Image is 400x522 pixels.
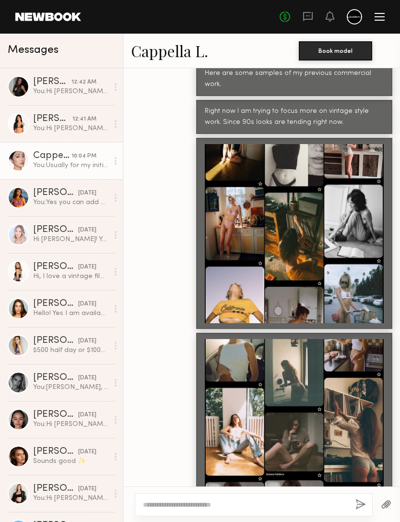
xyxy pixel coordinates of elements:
div: You: Yes you can add me on IG, Ki_production. I have some of my work on there, but not kept up to... [33,198,108,207]
div: Hello! Yes I am available! I would love to work & love this idea! My rate is usually $75/hr. 4 hr... [33,309,108,318]
div: You: Hi [PERSON_NAME], Hi Cappella, I am currently working on some vintage film style concepts. I... [33,87,108,96]
div: Cappella L. [33,151,71,161]
span: Messages [8,45,59,56]
div: [PERSON_NAME] [33,77,71,87]
div: [DATE] [78,189,96,198]
button: Book model [299,41,372,61]
div: 10:04 PM [71,152,96,161]
div: [PERSON_NAME] [33,373,78,383]
div: [DATE] [78,448,96,457]
div: [PERSON_NAME] [33,299,78,309]
div: [DATE] [78,374,96,383]
div: You: [PERSON_NAME], Thank you for getting back to me, we just finished our shoot [DATE] (7/24). B... [33,383,108,392]
div: You: Usually for my initial concept shoots only takes about 2 hours or so. Especially with models... [33,161,108,170]
div: You: Hi [PERSON_NAME], Totally! Let's plan another shoot together? You can add me on IG, Ki_produ... [33,420,108,429]
div: [PERSON_NAME] [33,410,78,420]
div: [DATE] [78,226,96,235]
div: You: Hi [PERSON_NAME], Thank you for the reply. We actually had our shoot [DATE]. Let's keep in t... [33,494,108,503]
div: Right now I am trying to focus more on vintage style work. Since 90s looks are tending right now. [205,106,384,128]
div: [DATE] [78,300,96,309]
div: [DATE] [78,337,96,346]
div: Hi, I love a vintage film concept. I’m available between [DATE]-[DATE] then have availability mid... [33,272,108,281]
a: Cappella L. [131,40,208,61]
a: Book model [299,46,372,54]
div: [PERSON_NAME] [33,262,78,272]
div: You: Hi [PERSON_NAME], Hi Cappella, I am currently working on some vintage film style concepts. I... [33,124,108,133]
div: 12:41 AM [72,115,96,124]
div: [PERSON_NAME] [33,336,78,346]
div: [PERSON_NAME] [33,114,72,124]
div: [PERSON_NAME] [33,225,78,235]
div: Hi [PERSON_NAME]! Yes I should be available within the next few weeks. My rate is usually around ... [33,235,108,244]
div: $500 half day or $1000 full day [33,346,108,355]
div: Here are some samples of my previous commercial work. [205,68,384,90]
div: [DATE] [78,411,96,420]
div: Sounds good ✨ [33,457,108,466]
div: 12:42 AM [71,78,96,87]
div: [PERSON_NAME] [33,188,78,198]
div: [PERSON_NAME] [33,447,78,457]
div: [DATE] [78,263,96,272]
div: [PERSON_NAME] [33,484,78,494]
div: [DATE] [78,485,96,494]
